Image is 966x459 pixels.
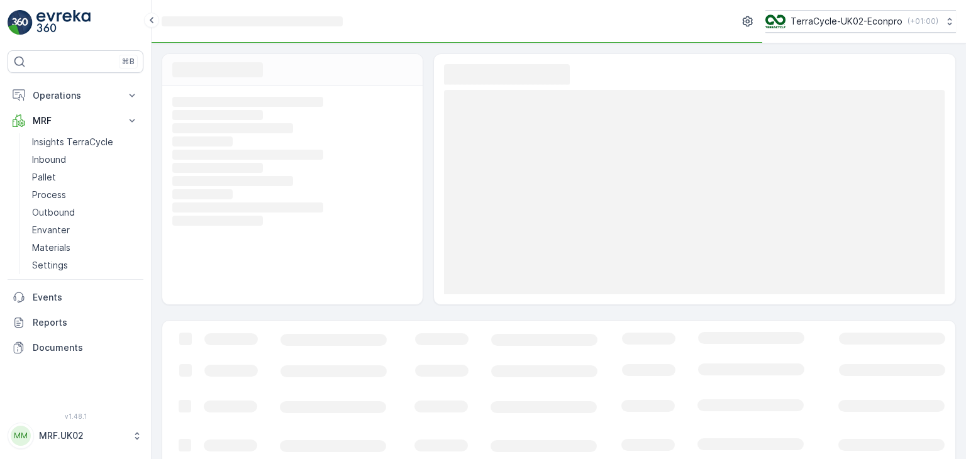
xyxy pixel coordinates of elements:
p: Events [33,291,138,304]
button: MMMRF.UK02 [8,423,143,449]
p: Process [32,189,66,201]
img: terracycle_logo_wKaHoWT.png [765,14,786,28]
a: Events [8,285,143,310]
a: Materials [27,239,143,257]
p: Settings [32,259,68,272]
p: Materials [32,241,70,254]
a: Pallet [27,169,143,186]
span: v 1.48.1 [8,412,143,420]
p: MRF.UK02 [39,429,126,442]
div: MM [11,426,31,446]
p: Inbound [32,153,66,166]
a: Reports [8,310,143,335]
p: Insights TerraCycle [32,136,113,148]
p: ⌘B [122,57,135,67]
a: Settings [27,257,143,274]
p: TerraCycle-UK02-Econpro [791,15,902,28]
p: Outbound [32,206,75,219]
a: Process [27,186,143,204]
p: Reports [33,316,138,329]
a: Insights TerraCycle [27,133,143,151]
img: logo_light-DOdMpM7g.png [36,10,91,35]
p: Pallet [32,171,56,184]
button: TerraCycle-UK02-Econpro(+01:00) [765,10,956,33]
a: Envanter [27,221,143,239]
p: MRF [33,114,118,127]
a: Documents [8,335,143,360]
button: Operations [8,83,143,108]
p: ( +01:00 ) [908,16,938,26]
button: MRF [8,108,143,133]
a: Inbound [27,151,143,169]
a: Outbound [27,204,143,221]
p: Documents [33,341,138,354]
img: logo [8,10,33,35]
p: Operations [33,89,118,102]
p: Envanter [32,224,70,236]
